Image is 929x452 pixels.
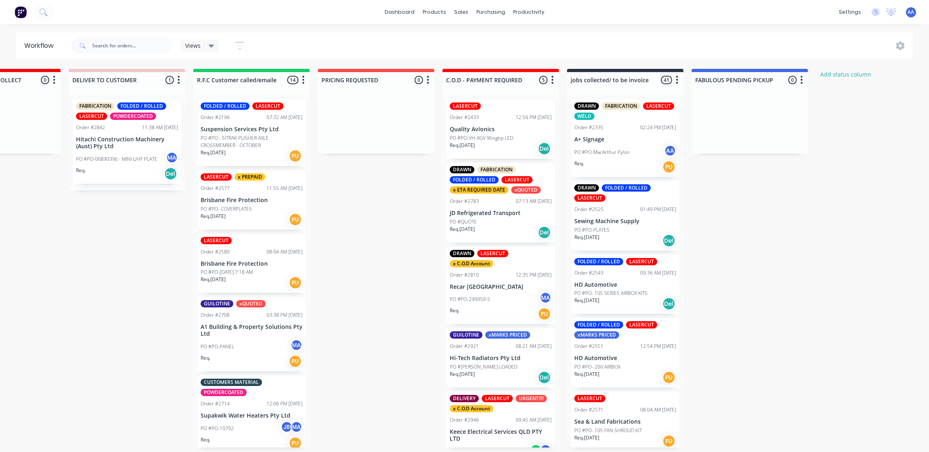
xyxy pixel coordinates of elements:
[201,248,230,256] div: Order #2580
[574,113,595,120] div: WELD
[201,311,230,319] div: Order #2708
[201,354,210,362] p: Req.
[201,213,226,220] p: Req. [DATE]
[450,307,459,314] p: Req.
[502,176,533,183] div: LASERCUT
[662,435,675,448] div: PU
[574,395,605,402] div: LASERCUT
[201,126,303,133] p: Suspension Services Pty Ltd
[76,113,107,120] div: LASERCUT
[643,102,674,110] div: LASERCUT
[76,136,178,150] p: Hitachi Construction Machinery (Aust) Pty Ltd
[574,102,599,110] div: DRAWN
[574,269,603,277] div: Order #2543
[236,300,266,307] div: xQUOTED
[76,102,114,110] div: FABRICATION
[267,114,303,121] div: 07:32 AM [DATE]
[511,186,541,194] div: xQUOTED
[73,99,181,184] div: FABRICATIONFOLDED / ROLLEDLASERCUTPOWDERCOATEDOrder #284211:38 AM [DATE]Hitachi Construction Mach...
[450,218,477,226] p: PO #QUOTE
[201,324,303,337] p: A1 Building & Property Solutions Pty Ltd
[450,355,552,362] p: Hi-Tech Radiators Pty Ltd
[516,416,552,424] div: 09:45 AM [DATE]
[281,421,293,433] div: JB
[290,339,303,351] div: MA
[197,170,306,230] div: LASERCUTx PREPAIDOrder #257711:55 AM [DATE]Brisbane Fire ProtectionPO #PO- COVERPLATESReq.[DATE]PU
[164,167,177,180] div: Del
[381,6,419,18] a: dashboard
[289,213,302,226] div: PU
[574,281,676,288] p: HD Automotive
[92,38,172,54] input: Search for orders...
[574,343,603,350] div: Order #2551
[450,142,475,149] p: Req. [DATE]
[197,99,306,166] div: FOLDED / ROLLEDLASERCUTOrder #219607:32 AM [DATE]Suspension Services Pty LtdPO #PO - SITRAK PUSHE...
[574,160,584,167] p: Req.
[267,311,303,319] div: 03:38 PM [DATE]
[574,124,603,131] div: Order #2335
[24,41,57,51] div: Workflow
[201,343,234,350] p: PO #PO-PANEL
[450,176,499,183] div: FOLDED / ROLLED
[538,307,551,320] div: PU
[662,234,675,247] div: Del
[201,237,232,244] div: LASERCUT
[574,321,623,328] div: FOLDED / ROLLED
[450,331,482,339] div: GUILOTINE
[574,427,642,434] p: PO #PO- 105 FAN SHROUD KIT
[76,156,157,163] p: PO #PO-00890396 - MINI UHF PLATE
[538,142,551,155] div: Del
[267,185,303,192] div: 11:55 AM [DATE]
[626,321,657,328] div: LASERCUT
[450,416,479,424] div: Order #2946
[201,269,253,276] p: PO #PO-[DATE] 7:18 AM
[267,248,303,256] div: 08:04 AM [DATE]
[447,163,555,243] div: DRAWNFABRICATIONFOLDED / ROLLEDLASERCUTx ETA REQUIRED DATExQUOTEDOrder #278307:13 AM [DATE]JD Ref...
[450,102,481,110] div: LASERCUT
[197,297,306,371] div: GUILOTINExQUOTEDOrder #270803:38 PM [DATE]A1 Building & Property Solutions Pty LtdPO #PO-PANELMAR...
[450,296,490,303] p: PO #PO-290959-5
[450,198,479,205] div: Order #2783
[574,226,609,234] p: PO #PO-PLATES
[117,102,166,110] div: FOLDED / ROLLED
[201,436,210,443] p: Req.
[201,173,232,181] div: LASERCUT
[450,405,493,412] div: x C.O.D Account
[602,102,640,110] div: FABRICATION
[574,136,676,143] p: A+ Signage
[571,255,679,314] div: FOLDED / ROLLEDLASERCUTOrder #254309:36 AM [DATE]HD AutomotivePO #PO- 105 SERIES AIRBOX KITSReq.[...
[516,114,552,121] div: 12:56 PM [DATE]
[664,145,676,157] div: AA
[447,328,555,388] div: GUILOTINExMARKS PRICEDOrder #292108:21 AM [DATE]Hi-Tech Radiators Pty LtdPO #[PERSON_NAME] LOADED...
[110,113,156,120] div: POWDERCOATED
[574,290,648,297] p: PO #PO- 105 SERIES AIRBOX KITS
[290,421,303,433] div: MA
[516,395,547,402] div: URGENT!!!!
[201,425,234,432] p: PO #PO-10792
[816,69,876,80] button: Add status column
[166,151,178,164] div: MA
[201,197,303,204] p: Brisbane Fire Protection
[574,406,603,414] div: Order #2571
[574,194,605,202] div: LASERCUT
[662,371,675,384] div: PU
[450,186,508,194] div: x ETA REQUIRED DATE
[640,406,676,414] div: 08:04 AM [DATE]
[571,181,679,251] div: DRAWNFOLDED / ROLLEDLASERCUTOrder #252501:49 PM [DATE]Sewing Machine SupplyPO #PO-PLATESReq.[DATE...
[450,210,552,217] p: JD Refrigerated Transport
[574,297,599,304] p: Req. [DATE]
[450,166,474,173] div: DRAWN
[267,400,303,407] div: 12:06 PM [DATE]
[477,250,508,257] div: LASERCUT
[574,149,630,156] p: PO #PO-MacArthur Pylon
[450,363,517,371] p: PO #[PERSON_NAME] LOADED
[574,363,620,371] p: PO #PO- 200 AIRBOX
[571,392,679,451] div: LASERCUTOrder #257108:04 AM [DATE]Sea & Land FabricationsPO #PO- 105 FAN SHROUD KITReq.[DATE]PU
[450,284,552,290] p: Recar [GEOGRAPHIC_DATA]
[185,41,201,50] span: Views
[538,226,551,239] div: Del
[538,371,551,384] div: Del
[574,206,603,213] div: Order #2525
[640,206,676,213] div: 01:49 PM [DATE]
[201,400,230,407] div: Order #2714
